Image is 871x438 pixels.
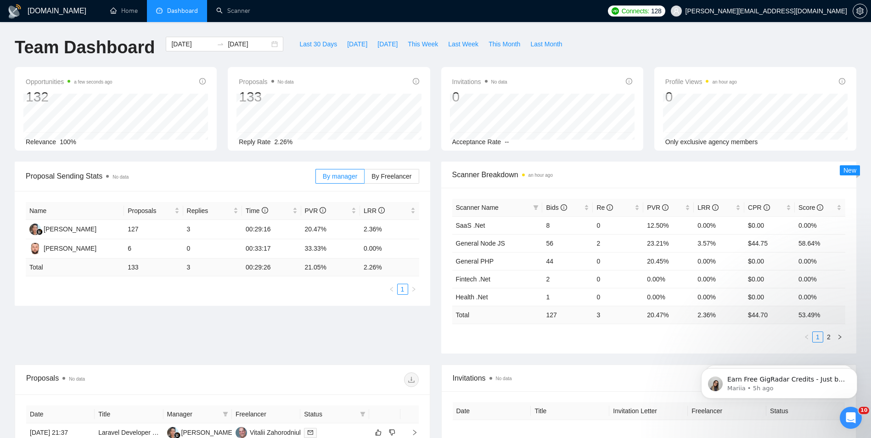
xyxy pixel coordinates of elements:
span: info-circle [262,207,268,213]
td: 2.36 % [694,306,744,324]
span: right [411,286,416,292]
td: 2.36% [360,220,419,239]
td: 3.57% [694,234,744,252]
span: Re [596,204,613,211]
span: No data [69,376,85,382]
span: filter [533,205,539,210]
td: 00:33:17 [242,239,301,258]
span: No data [491,79,507,84]
li: Next Page [408,284,419,295]
span: This Month [489,39,520,49]
a: SaaS .Net [456,222,485,229]
span: Dashboard [167,7,198,15]
th: Name [26,202,124,220]
td: 12.50% [643,216,694,234]
button: [DATE] [372,37,403,51]
button: left [386,284,397,295]
td: Total [26,258,124,276]
td: 20.47% [301,220,360,239]
th: Replies [183,202,242,220]
span: LRR [364,207,385,214]
div: 133 [239,88,293,106]
span: CPR [748,204,770,211]
button: right [408,284,419,295]
td: 23.21% [643,234,694,252]
span: Status [304,409,356,419]
span: info-circle [320,207,326,213]
img: upwork-logo.png [612,7,619,15]
span: Scanner Name [456,204,499,211]
span: Only exclusive agency members [665,138,758,146]
a: Health .Net [456,293,488,301]
td: 0.00% [694,252,744,270]
span: info-circle [764,204,770,211]
td: $0.00 [744,216,795,234]
button: setting [853,4,867,18]
div: Proposals [26,372,222,387]
a: 1 [398,284,408,294]
span: dislike [389,429,395,436]
span: info-circle [662,204,669,211]
span: like [375,429,382,436]
span: info-circle [199,78,206,84]
td: 1 [542,288,593,306]
td: 2.26 % [360,258,419,276]
a: TH[PERSON_NAME] [29,225,96,232]
span: Score [798,204,823,211]
td: $0.00 [744,270,795,288]
span: info-circle [413,78,419,84]
li: Previous Page [801,331,812,343]
button: dislike [387,427,398,438]
td: 3 [183,258,242,276]
img: ST [29,243,41,254]
span: left [389,286,394,292]
button: Last Week [443,37,483,51]
td: 0 [593,216,643,234]
time: an hour ago [712,79,736,84]
td: 2 [542,270,593,288]
button: This Week [403,37,443,51]
span: info-circle [712,204,719,211]
td: 0 [183,239,242,258]
a: setting [853,7,867,15]
span: Connects: [622,6,649,16]
span: mail [308,430,313,435]
td: $0.00 [744,288,795,306]
td: 21.05 % [301,258,360,276]
a: homeHome [110,7,138,15]
span: New [843,167,856,174]
a: 2 [824,332,834,342]
td: 44 [542,252,593,270]
span: info-circle [839,78,845,84]
td: 20.45% [643,252,694,270]
a: VZVitalii Zahorodniuk [236,428,303,436]
td: 0.00% [694,216,744,234]
span: 10 [859,407,869,414]
a: searchScanner [216,7,250,15]
div: Vitalii Zahorodniuk [250,427,303,438]
span: swap-right [217,40,224,48]
td: 0.00% [795,216,845,234]
span: Invitations [453,372,845,384]
td: 0.00% [795,270,845,288]
span: [DATE] [347,39,367,49]
span: Invitations [452,76,507,87]
a: ST[PERSON_NAME] [29,244,96,252]
span: LRR [697,204,719,211]
a: TH[PERSON_NAME] [167,428,234,436]
button: right [834,331,845,343]
span: right [837,334,843,340]
button: left [801,331,812,343]
li: 1 [812,331,823,343]
td: 6 [124,239,183,258]
div: 0 [452,88,507,106]
a: Fintech .Net [456,275,490,283]
td: 00:29:16 [242,220,301,239]
input: End date [228,39,270,49]
span: filter [221,407,230,421]
input: Start date [171,39,213,49]
td: 0.00% [795,288,845,306]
